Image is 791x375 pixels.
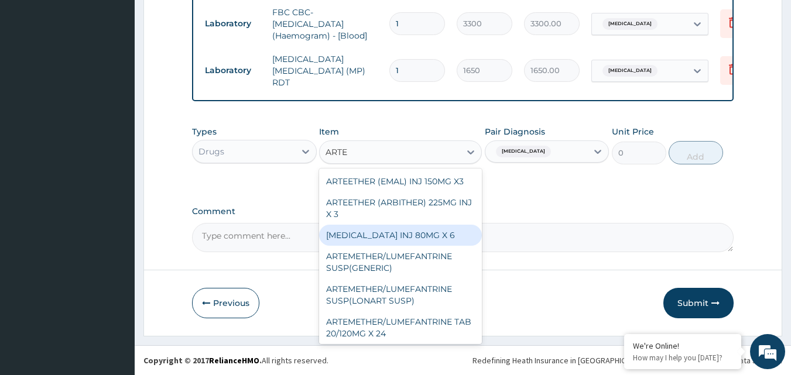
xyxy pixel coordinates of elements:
div: ARTEMETHER/LUMEFANTRINE SUSP(GENERIC) [319,246,482,278]
button: Add [669,141,723,164]
button: Previous [192,288,259,318]
div: ARTEMETHER/LUMEFANTRINE TAB 20/120MG X 24 [319,311,482,344]
div: We're Online! [633,340,732,351]
span: [MEDICAL_DATA] [496,146,551,157]
label: Pair Diagnosis [485,126,545,137]
strong: Copyright © 2017 . [143,355,262,366]
img: d_794563401_company_1708531726252_794563401 [22,59,47,88]
td: Laboratory [199,13,266,35]
div: ARTEETHER (EMAL) INJ 150MG X3 [319,171,482,192]
td: Laboratory [199,60,266,81]
label: Types [192,127,217,137]
label: Item [319,126,339,137]
label: Comment [192,207,734,216]
span: [MEDICAL_DATA] [602,18,658,30]
td: FBC CBC-[MEDICAL_DATA] (Haemogram) - [Blood] [266,1,383,47]
div: Drugs [198,146,224,157]
div: ARTEETHER (ARBITHER) 225MG INJ X 3 [319,192,482,225]
div: Chat with us now [61,66,197,81]
div: Redefining Heath Insurance in [GEOGRAPHIC_DATA] using Telemedicine and Data Science! [472,355,782,366]
p: How may I help you today? [633,353,732,363]
footer: All rights reserved. [135,345,791,375]
label: Unit Price [612,126,654,137]
span: [MEDICAL_DATA] [602,65,658,77]
td: [MEDICAL_DATA] [MEDICAL_DATA] (MP) RDT [266,47,383,94]
div: [MEDICAL_DATA] INJ 80MG X 6 [319,225,482,246]
textarea: Type your message and hit 'Enter' [6,250,223,291]
button: Submit [663,288,734,318]
div: Minimize live chat window [192,6,220,34]
a: RelianceHMO [209,355,259,366]
div: ARTEMETHER/LUMEFANTRINE SUSP(LONART SUSP) [319,278,482,311]
span: We're online! [68,113,162,231]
